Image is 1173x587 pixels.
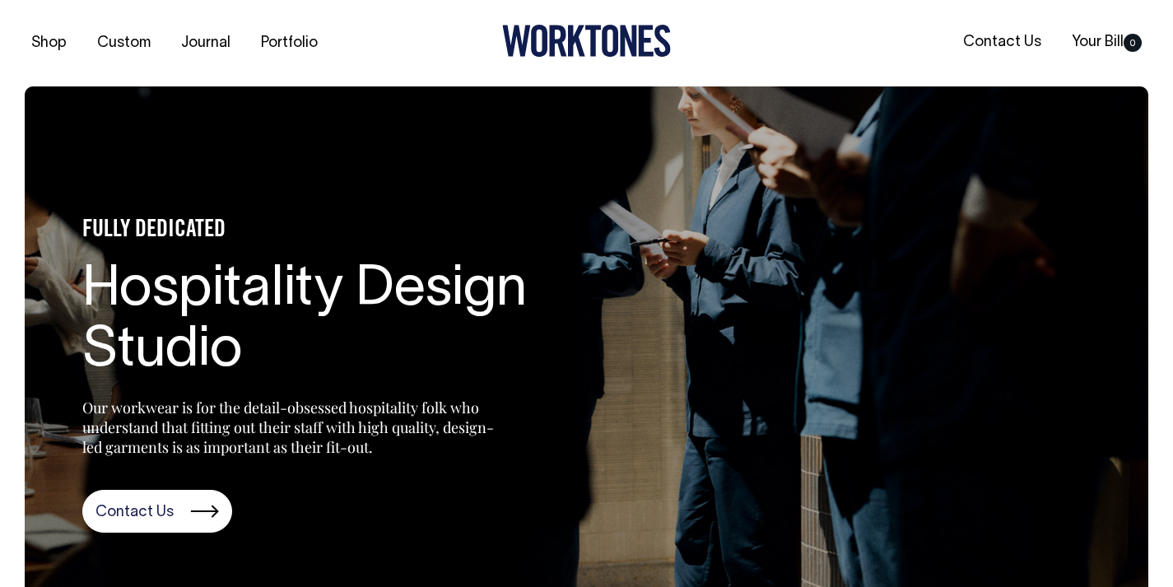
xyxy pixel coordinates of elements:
[82,490,232,533] a: Contact Us
[82,398,494,457] p: Our workwear is for the detail-obsessed hospitality folk who understand that fitting out their st...
[91,30,157,57] a: Custom
[25,30,73,57] a: Shop
[82,218,576,244] h4: FULLY DEDICATED
[254,30,324,57] a: Portfolio
[175,30,237,57] a: Journal
[1124,34,1142,52] span: 0
[957,29,1048,56] a: Contact Us
[1065,29,1148,56] a: Your Bill0
[82,260,576,384] h1: Hospitality Design Studio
